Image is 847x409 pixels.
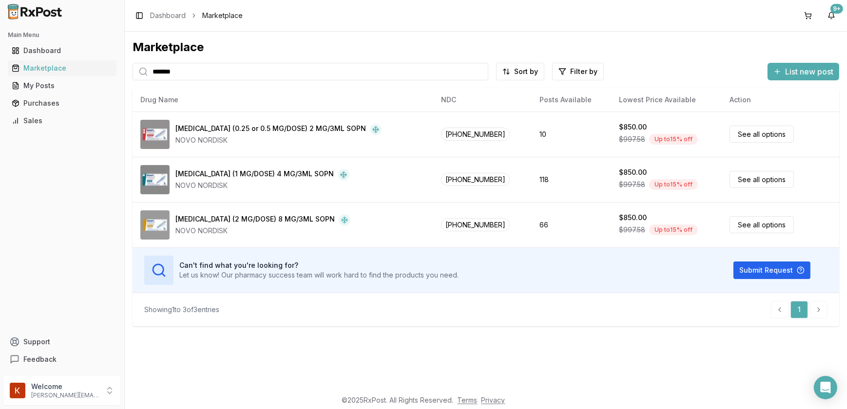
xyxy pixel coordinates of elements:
[619,167,647,177] div: $850.00
[611,88,722,112] th: Lowest Price Available
[496,63,544,80] button: Sort by
[140,210,170,240] img: Ozempic (2 MG/DOSE) 8 MG/3ML SOPN
[619,213,647,223] div: $850.00
[133,39,839,55] div: Marketplace
[4,113,120,129] button: Sales
[730,171,794,188] a: See all options
[179,270,459,280] p: Let us know! Our pharmacy success team will work hard to find the products you need.
[532,202,611,247] td: 66
[649,134,698,145] div: Up to 15 % off
[532,157,611,202] td: 118
[10,383,25,398] img: User avatar
[458,396,478,404] a: Terms
[12,81,113,91] div: My Posts
[4,351,120,368] button: Feedback
[4,78,120,93] button: My Posts
[8,31,116,39] h2: Main Menu
[175,181,349,190] div: NOVO NORDISK
[133,88,433,112] th: Drug Name
[4,43,120,58] button: Dashboard
[481,396,505,404] a: Privacy
[12,116,113,126] div: Sales
[730,216,794,233] a: See all options
[649,224,698,235] div: Up to 15 % off
[619,122,647,132] div: $850.00
[179,260,459,270] h3: Can't find what you're looking for?
[175,226,350,236] div: NOVO NORDISK
[768,68,839,77] a: List new post
[552,63,604,80] button: Filter by
[619,225,645,235] span: $997.58
[441,128,510,141] span: [PHONE_NUMBER]
[532,112,611,157] td: 10
[12,98,113,108] div: Purchases
[649,179,698,190] div: Up to 15 % off
[4,333,120,351] button: Support
[140,120,170,149] img: Ozempic (0.25 or 0.5 MG/DOSE) 2 MG/3ML SOPN
[175,124,366,135] div: [MEDICAL_DATA] (0.25 or 0.5 MG/DOSE) 2 MG/3ML SOPN
[140,165,170,194] img: Ozempic (1 MG/DOSE) 4 MG/3ML SOPN
[4,95,120,111] button: Purchases
[771,301,828,318] nav: pagination
[730,126,794,143] a: See all options
[31,382,99,391] p: Welcome
[570,67,597,76] span: Filter by
[790,301,808,318] a: 1
[824,8,839,23] button: 9+
[619,180,645,189] span: $997.58
[619,134,645,144] span: $997.58
[433,88,532,112] th: NDC
[785,66,833,77] span: List new post
[4,4,66,19] img: RxPost Logo
[830,4,843,14] div: 9+
[202,11,243,20] span: Marketplace
[532,88,611,112] th: Posts Available
[8,77,116,94] a: My Posts
[8,59,116,77] a: Marketplace
[814,376,837,399] div: Open Intercom Messenger
[150,11,186,20] a: Dashboard
[8,112,116,130] a: Sales
[150,11,243,20] nav: breadcrumb
[768,63,839,80] button: List new post
[175,135,382,145] div: NOVO NORDISK
[8,94,116,112] a: Purchases
[722,88,839,112] th: Action
[8,42,116,59] a: Dashboard
[144,305,219,315] div: Showing 1 to 3 of 3 entries
[12,63,113,73] div: Marketplace
[514,67,538,76] span: Sort by
[23,354,57,364] span: Feedback
[12,46,113,56] div: Dashboard
[441,218,510,231] span: [PHONE_NUMBER]
[31,391,99,399] p: [PERSON_NAME][EMAIL_ADDRESS][DOMAIN_NAME]
[175,214,335,226] div: [MEDICAL_DATA] (2 MG/DOSE) 8 MG/3ML SOPN
[441,173,510,186] span: [PHONE_NUMBER]
[175,169,334,181] div: [MEDICAL_DATA] (1 MG/DOSE) 4 MG/3ML SOPN
[733,261,810,279] button: Submit Request
[4,60,120,76] button: Marketplace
